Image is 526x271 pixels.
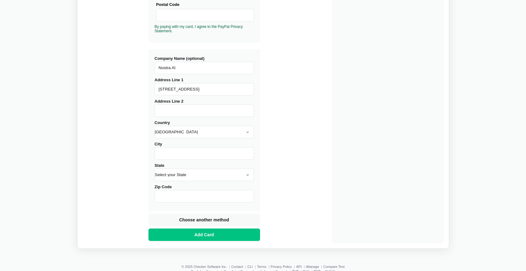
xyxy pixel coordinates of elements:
[155,62,254,74] input: Company Name (optional)
[155,147,254,160] input: City
[155,163,254,181] label: State
[155,56,254,74] label: Company Name (optional)
[148,229,260,241] button: Add Card
[155,83,254,96] input: Address Line 1
[155,142,254,160] label: City
[159,9,251,21] iframe: Secure Credit Card Frame - Postal Code
[155,169,254,181] select: State
[178,217,230,223] span: Choose another method
[193,232,215,238] span: Add Card
[155,78,254,96] label: Address Line 1
[306,265,319,269] a: iManage
[155,190,254,202] input: Zip Code
[296,265,302,269] a: API
[247,265,253,269] a: CLI
[155,104,254,117] input: Address Line 2
[155,99,254,117] label: Address Line 2
[231,265,243,269] a: Contact
[155,120,254,138] label: Country
[155,126,254,138] select: Country
[181,265,231,269] li: © 2025 Checker Software Inc.
[271,265,292,269] a: Privacy Policy
[155,184,254,202] label: Zip Code
[257,265,266,269] a: Terms
[323,265,344,269] a: Compare Text
[155,24,243,33] a: By paying with my card, I agree to the PayPal Privacy Statement.
[148,214,260,226] button: Choose another method
[156,1,254,8] div: Postal Code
